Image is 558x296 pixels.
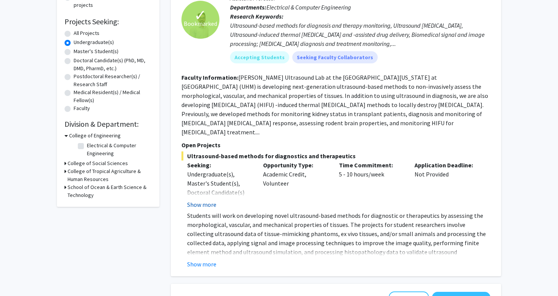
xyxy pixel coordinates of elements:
span: Ultrasound-based methods for diagnostics and therapeutics [181,151,490,161]
div: Academic Credit, Volunteer [257,161,333,209]
h3: College of Engineering [69,132,121,140]
h2: Division & Department: [65,120,152,129]
label: Doctoral Candidate(s) (PhD, MD, DMD, PharmD, etc.) [74,57,152,72]
p: Open Projects [181,140,490,150]
span: Electrical & Computer Engineering [266,3,351,11]
button: Show more [187,260,216,269]
label: All Projects [74,29,99,37]
label: Undergraduate(s) [74,38,114,46]
label: Electrical & Computer Engineering [87,142,150,157]
span: ✓ [194,11,207,19]
label: Faculty [74,104,90,112]
p: Seeking: [187,161,252,170]
b: Departments: [230,3,266,11]
mat-chip: Seeking Faculty Collaborators [292,51,378,63]
div: Undergraduate(s), Master's Student(s), Doctoral Candidate(s) (PhD, MD, DMD, PharmD, etc.), Medica... [187,170,252,233]
button: Show more [187,200,216,209]
h3: College of Tropical Agriculture & Human Resources [68,167,152,183]
p: Opportunity Type: [263,161,328,170]
fg-read-more: [PERSON_NAME] Ultrasound Lab at the [GEOGRAPHIC_DATA][US_STATE] at [GEOGRAPHIC_DATA] (UHM) is dev... [181,74,488,136]
div: Not Provided [409,161,485,209]
p: Students will work on developing novel ultrasound-based methods for diagnostic or therapeutics by... [187,211,490,266]
p: Application Deadline: [415,161,479,170]
p: Time Commitment: [339,161,404,170]
label: Postdoctoral Researcher(s) / Research Staff [74,72,152,88]
h3: School of Ocean & Earth Science & Technology [68,183,152,199]
label: Master's Student(s) [74,47,118,55]
b: Faculty Information: [181,74,238,81]
span: Bookmarked [184,19,217,28]
h2: Projects Seeking: [65,17,152,26]
mat-chip: Accepting Students [230,51,289,63]
div: 5 - 10 hours/week [333,161,409,209]
b: Research Keywords: [230,13,284,20]
h3: College of Social Sciences [68,159,128,167]
div: Ultrasound-based methods for diagnosis and therapy monitoring, Ultrasound [MEDICAL_DATA], Ultraso... [230,21,490,48]
iframe: Chat [6,262,32,290]
label: Medical Resident(s) / Medical Fellow(s) [74,88,152,104]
